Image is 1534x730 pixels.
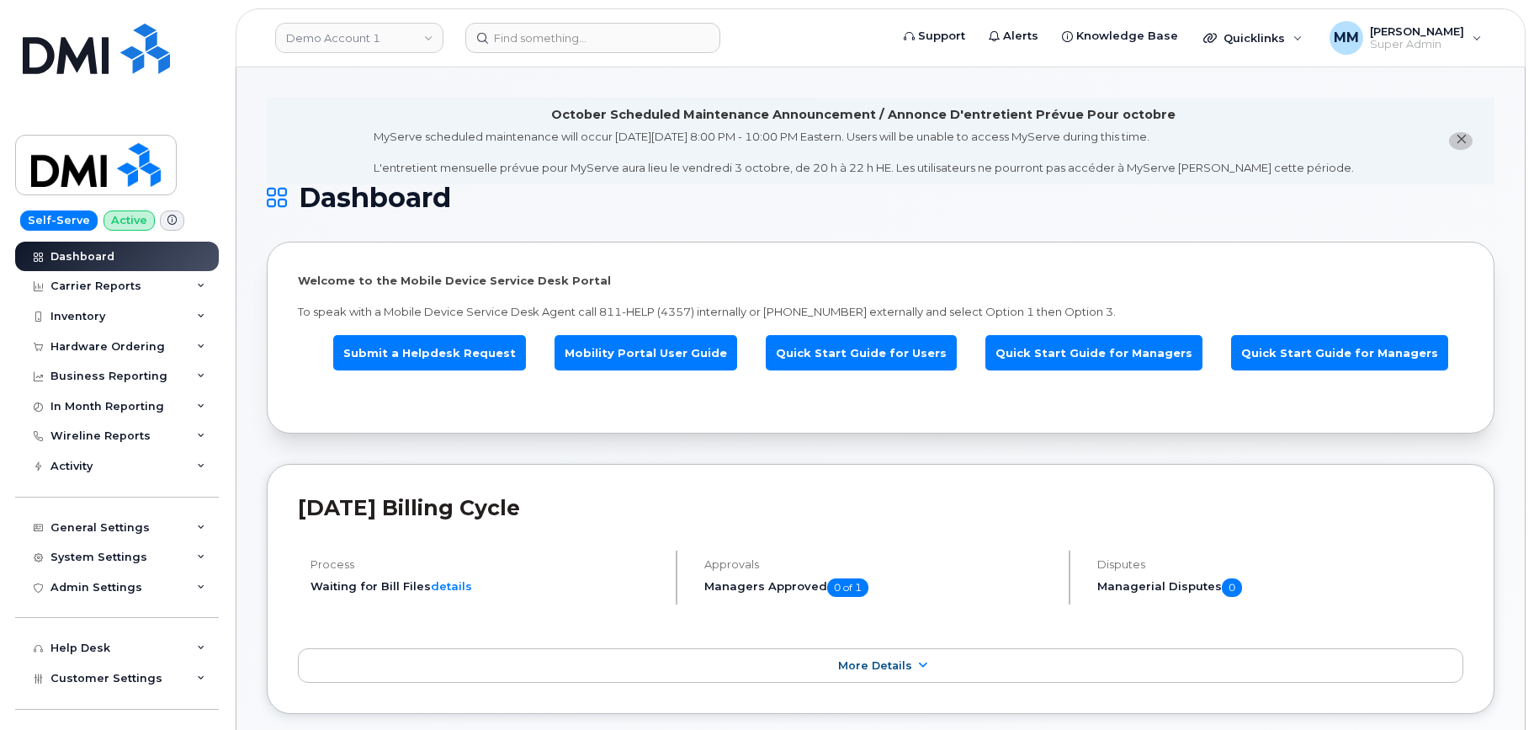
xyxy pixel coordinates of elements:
span: More Details [838,659,912,672]
a: details [431,579,472,593]
button: close notification [1449,132,1473,150]
a: Quick Start Guide for Managers [1231,335,1448,371]
div: October Scheduled Maintenance Announcement / Annonce D'entretient Prévue Pour octobre [551,106,1176,124]
a: Quick Start Guide for Managers [985,335,1202,371]
span: 0 of 1 [827,578,868,597]
p: To speak with a Mobile Device Service Desk Agent call 811-HELP (4357) internally or [PHONE_NUMBER... [298,304,1463,320]
a: Quick Start Guide for Users [766,335,957,371]
a: Mobility Portal User Guide [555,335,737,371]
p: Welcome to the Mobile Device Service Desk Portal [298,273,1463,289]
h4: Disputes [1097,558,1463,571]
h5: Managerial Disputes [1097,578,1463,597]
h4: Approvals [704,558,1055,571]
li: Waiting for Bill Files [311,578,661,594]
span: Dashboard [299,185,451,210]
h4: Process [311,558,661,571]
h2: [DATE] Billing Cycle [298,495,1463,520]
span: 0 [1222,578,1242,597]
a: Submit a Helpdesk Request [333,335,526,371]
h5: Managers Approved [704,578,1055,597]
div: MyServe scheduled maintenance will occur [DATE][DATE] 8:00 PM - 10:00 PM Eastern. Users will be u... [374,129,1354,176]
